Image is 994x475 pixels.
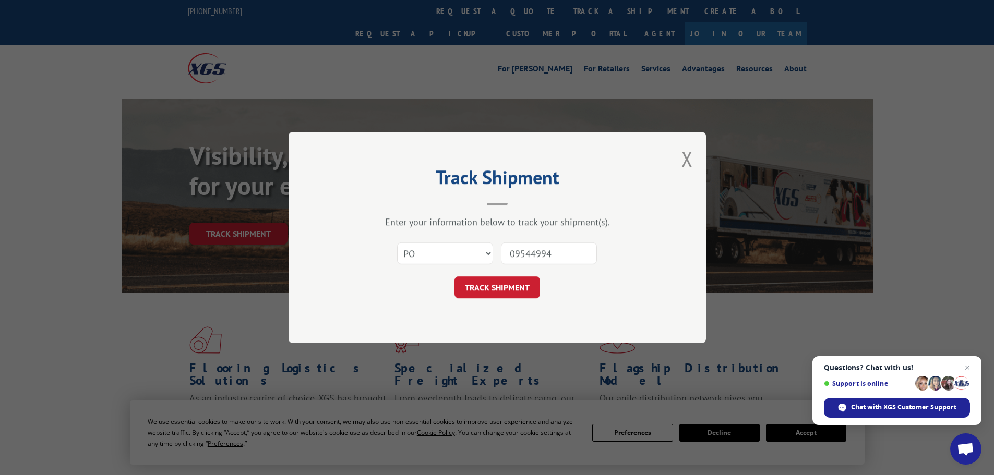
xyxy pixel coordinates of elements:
[824,380,912,387] span: Support is online
[501,242,597,264] input: Number(s)
[341,170,654,190] h2: Track Shipment
[454,276,540,298] button: TRACK SHIPMENT
[851,403,956,412] span: Chat with XGS Customer Support
[824,398,970,418] div: Chat with XGS Customer Support
[961,361,974,374] span: Close chat
[824,363,970,372] span: Questions? Chat with us!
[950,433,981,465] div: Open chat
[681,145,693,173] button: Close modal
[341,216,654,228] div: Enter your information below to track your shipment(s).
